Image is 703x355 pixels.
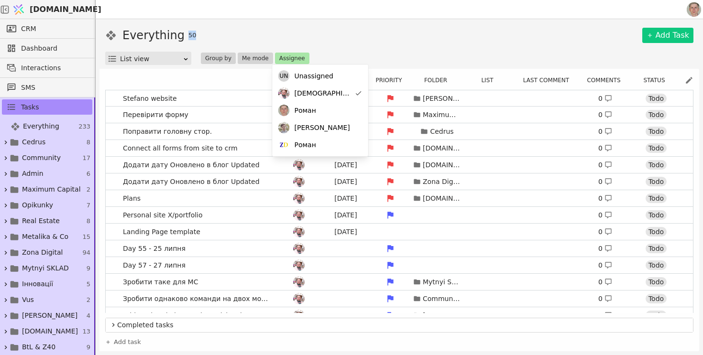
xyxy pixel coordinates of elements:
div: Comments [584,75,629,86]
div: 0 [598,94,612,104]
span: Interactions [21,63,88,73]
span: 94 [82,248,90,258]
a: Add 'updated' date to the articles that are updatedХр[DOMAIN_NAME]0 Todo [106,307,693,323]
span: Unassigned [295,71,333,81]
p: Zona Digital [423,177,461,187]
button: Priority [373,75,410,86]
p: [DOMAIN_NAME] [423,311,461,321]
span: SMS [21,83,88,93]
span: 2 [87,295,90,305]
div: Priority [373,75,411,86]
span: 5 [87,280,90,289]
span: Plans [119,192,176,205]
div: Folder [415,75,462,86]
div: 0 [598,277,612,287]
div: [DATE] [324,227,367,237]
span: Tasks [21,102,39,112]
p: Maximum Capital [423,110,461,120]
span: CRM [21,24,36,34]
span: 7 [87,201,90,210]
span: 15 [82,232,90,242]
span: [DEMOGRAPHIC_DATA] [295,88,351,98]
img: Хр [293,193,305,204]
img: 1560949290925-CROPPED-IMG_0201-2-.jpg [687,2,701,17]
span: Stefano website [119,92,181,106]
div: 0 [598,227,612,237]
div: Todo [646,194,667,203]
span: Community [22,153,61,163]
span: Completed tasks [117,320,689,330]
span: 8 [87,216,90,226]
p: Community [423,294,461,304]
div: 0 [598,210,612,220]
a: SMS [2,80,92,95]
img: Хр [293,243,305,254]
div: 0 [598,244,612,254]
span: Real Estate [22,216,60,226]
span: 8 [87,138,90,147]
div: Last comment [518,75,580,86]
span: Dashboard [21,43,88,54]
span: 2 [87,185,90,194]
span: [DOMAIN_NAME] [22,326,78,336]
a: Connect all forms from site to crmХрРо[DATE][DOMAIN_NAME]0 Todo [106,140,693,156]
div: Todo [646,160,667,170]
button: Assignee [275,53,309,64]
button: Group by [201,53,236,64]
div: 0 [598,177,612,187]
span: Vus [22,295,34,305]
span: Personal site X/portfolio [119,208,207,222]
p: [DOMAIN_NAME] [423,160,461,170]
a: Interactions [2,60,92,75]
a: Landing Page templateХр[DATE]0 Todo [106,224,693,240]
img: Ро [278,105,290,116]
span: [PERSON_NAME] [295,123,350,133]
img: Хр [293,310,305,321]
img: Хр [293,276,305,288]
h1: Everything [122,27,185,44]
span: 233 [78,122,90,131]
span: BtL & Z40 [22,342,55,352]
span: Mytnyi SKLAD [22,263,69,273]
div: Todo [646,110,667,119]
img: Хр [293,226,305,237]
span: 4 [87,311,90,321]
img: Хр [293,159,305,171]
a: Day 57 - 27 липняХр0 Todo [106,257,693,273]
div: Todo [646,227,667,237]
div: Todo [646,294,667,303]
div: 0 [598,194,612,204]
a: Stefano websiteAdХр[DATE][PERSON_NAME]0 Todo [106,90,693,107]
a: Personal site X/portfolioХр[DATE]0 Todo [106,207,693,223]
div: Todo [646,177,667,186]
span: Роман [295,106,316,116]
div: 0 [598,160,612,170]
span: 50 [188,31,197,40]
div: [DATE] [324,194,367,204]
span: Un [278,70,290,82]
span: 6 [87,169,90,179]
span: [DOMAIN_NAME] [30,4,101,15]
div: [DATE] [324,177,367,187]
span: Add task [114,337,141,347]
div: Todo [646,244,667,253]
span: Day 55 - 25 липня [119,242,189,256]
span: Connect all forms from site to crm [119,141,242,155]
div: Todo [646,210,667,220]
img: Logo [11,0,26,19]
span: Maximum Capital [22,184,81,194]
span: Інновації [22,279,53,289]
img: Хр [293,209,305,221]
div: Todo [646,127,667,136]
span: Opikunky [22,200,53,210]
span: 17 [82,153,90,163]
span: Роман [295,140,316,150]
div: [DATE] [324,160,367,170]
div: 0 [598,260,612,270]
a: Day 55 - 25 липняХр0 Todo [106,240,693,257]
a: Додати дату Оновлено в блог UpdatedХр[DATE]Zona Digital0 Todo [106,173,693,190]
span: Everything [23,121,59,131]
button: Status [640,75,673,86]
div: Todo [646,94,667,103]
span: [PERSON_NAME] [22,311,77,321]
